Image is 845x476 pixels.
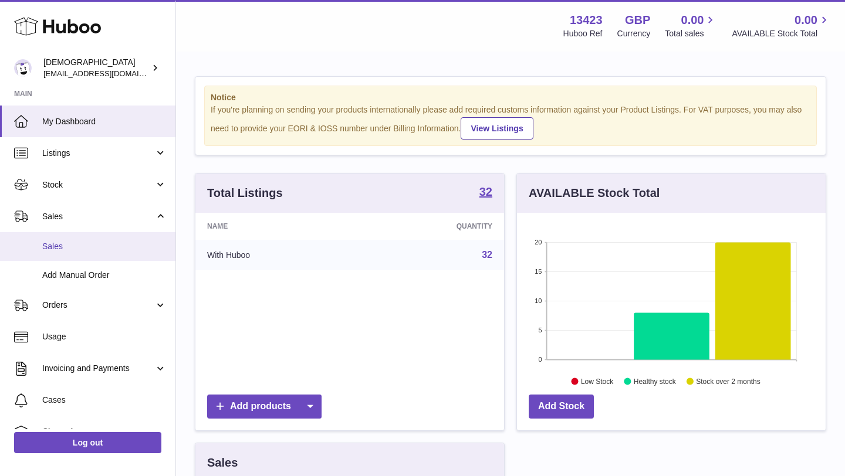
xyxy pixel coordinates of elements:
div: Currency [617,28,651,39]
a: View Listings [461,117,533,140]
text: 10 [535,297,542,304]
div: [DEMOGRAPHIC_DATA] [43,57,149,79]
th: Name [195,213,358,240]
div: Huboo Ref [563,28,603,39]
span: Listings [42,148,154,159]
span: My Dashboard [42,116,167,127]
text: Low Stock [581,377,614,385]
span: Orders [42,300,154,311]
a: Add Stock [529,395,594,419]
text: Stock over 2 months [696,377,760,385]
a: 0.00 Total sales [665,12,717,39]
h3: Sales [207,455,238,471]
span: Invoicing and Payments [42,363,154,374]
img: olgazyuz@outlook.com [14,59,32,77]
text: Healthy stock [634,377,677,385]
span: Total sales [665,28,717,39]
a: 32 [479,186,492,200]
strong: 13423 [570,12,603,28]
th: Quantity [358,213,504,240]
text: 0 [538,356,542,363]
a: 32 [482,250,492,260]
span: Sales [42,241,167,252]
strong: Notice [211,92,810,103]
span: Sales [42,211,154,222]
span: Channels [42,426,167,437]
span: Usage [42,331,167,342]
a: Log out [14,432,161,453]
span: 0.00 [795,12,817,28]
a: Add products [207,395,322,419]
span: [EMAIL_ADDRESS][DOMAIN_NAME] [43,69,173,78]
strong: GBP [625,12,650,28]
span: AVAILABLE Stock Total [732,28,831,39]
strong: 32 [479,186,492,198]
span: 0.00 [681,12,704,28]
text: 5 [538,327,542,334]
text: 20 [535,239,542,246]
span: Stock [42,179,154,191]
div: If you're planning on sending your products internationally please add required customs informati... [211,104,810,140]
span: Add Manual Order [42,270,167,281]
td: With Huboo [195,240,358,270]
text: 15 [535,268,542,275]
span: Cases [42,395,167,406]
h3: AVAILABLE Stock Total [529,185,660,201]
a: 0.00 AVAILABLE Stock Total [732,12,831,39]
h3: Total Listings [207,185,283,201]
